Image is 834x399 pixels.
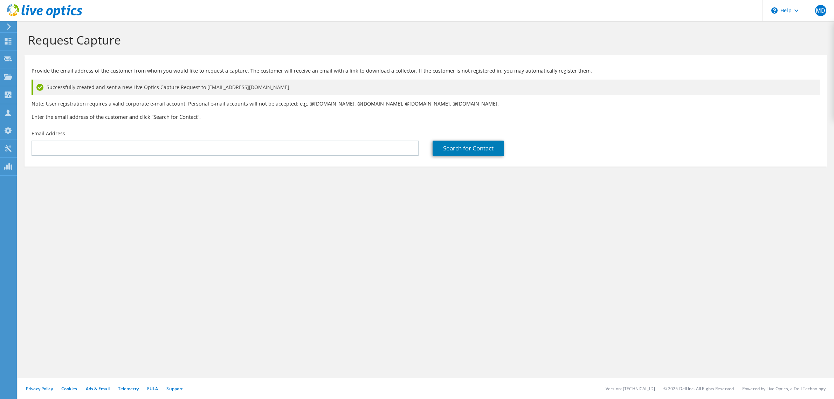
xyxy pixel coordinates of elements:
li: © 2025 Dell Inc. All Rights Reserved [663,386,734,392]
a: Search for Contact [433,141,504,156]
h3: Enter the email address of the customer and click “Search for Contact”. [32,113,820,121]
svg: \n [771,7,778,14]
a: Support [166,386,183,392]
a: Ads & Email [86,386,110,392]
h1: Request Capture [28,33,820,47]
span: MD [815,5,826,16]
li: Powered by Live Optics, a Dell Technology [742,386,826,392]
p: Note: User registration requires a valid corporate e-mail account. Personal e-mail accounts will ... [32,100,820,108]
a: EULA [147,386,158,392]
a: Cookies [61,386,77,392]
label: Email Address [32,130,65,137]
a: Telemetry [118,386,139,392]
li: Version: [TECHNICAL_ID] [606,386,655,392]
a: Privacy Policy [26,386,53,392]
span: Successfully created and sent a new Live Optics Capture Request to [EMAIL_ADDRESS][DOMAIN_NAME] [47,83,289,91]
p: Provide the email address of the customer from whom you would like to request a capture. The cust... [32,67,820,75]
